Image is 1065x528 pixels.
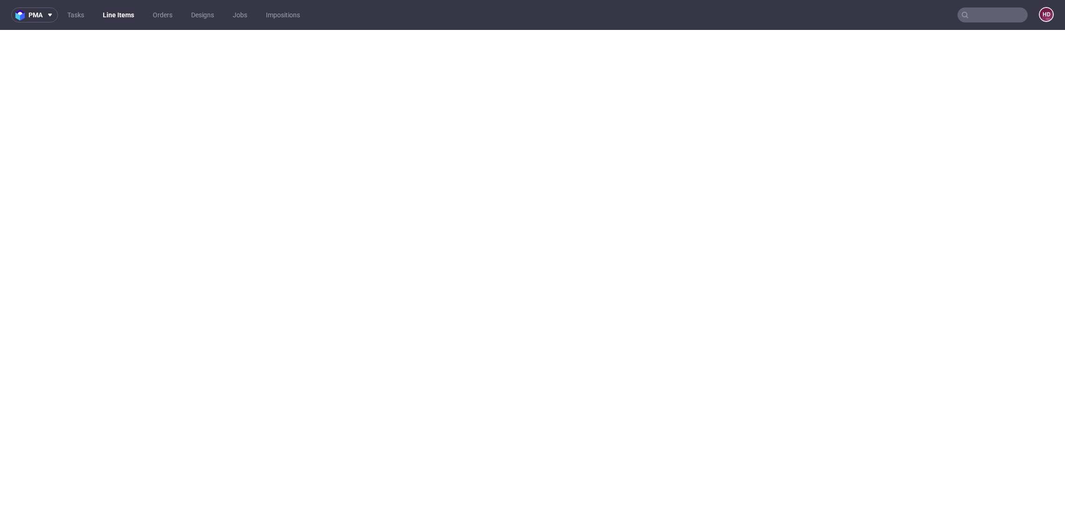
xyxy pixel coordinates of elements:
img: logo [15,10,29,21]
a: Tasks [62,7,90,22]
button: pma [11,7,58,22]
a: Impositions [260,7,306,22]
a: Designs [186,7,220,22]
a: Orders [147,7,178,22]
figcaption: HD [1040,8,1053,21]
a: Jobs [227,7,253,22]
span: pma [29,12,43,18]
a: Line Items [97,7,140,22]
